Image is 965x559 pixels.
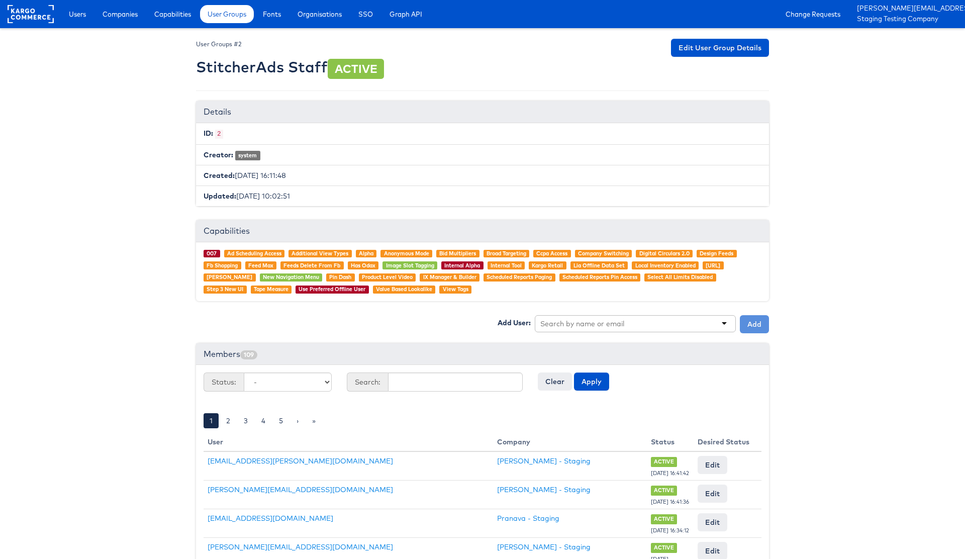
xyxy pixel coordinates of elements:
[647,273,713,281] a: Select All Limits Disabled
[204,150,233,159] b: Creator:
[196,343,769,365] div: Members
[382,5,430,23] a: Graph API
[351,5,380,23] a: SSO
[362,273,413,281] a: Product Level Video
[208,456,393,465] a: [EMAIL_ADDRESS][PERSON_NAME][DOMAIN_NAME]
[651,486,678,495] span: ACTIVE
[651,543,678,552] span: ACTIVE
[706,262,720,269] a: [URL]
[443,286,468,293] a: View Tags
[299,286,365,293] a: Use Preferred Offline User
[227,250,281,257] a: Ad Scheduling Access
[204,171,235,180] b: Created:
[207,286,243,293] a: Step 3 New UI
[291,413,305,428] a: ›
[358,9,373,19] span: SSO
[207,273,252,281] a: [PERSON_NAME]
[698,456,727,474] button: Edit
[651,470,689,477] span: [DATE] 16:41:42
[647,433,694,451] th: Status
[423,273,476,281] a: IX Manager & Builder
[208,9,246,19] span: User Groups
[103,9,138,19] span: Companies
[215,130,223,139] code: 2
[351,262,375,269] a: Has Odax
[536,250,567,257] a: Ccpa Access
[196,220,769,242] div: Capabilities
[562,273,637,281] a: Scheduled Reports Pin Access
[196,59,384,75] h2: StitcherAds Staff
[573,262,625,269] a: Lia Offline Data Set
[574,372,609,391] button: Apply
[200,5,254,23] a: User Groups
[248,262,273,269] a: Feed Max
[497,456,591,465] a: [PERSON_NAME] - Staging
[487,273,552,281] a: Scheduled Reports Paging
[69,9,86,19] span: Users
[196,185,769,206] li: [DATE] 10:02:51
[240,350,257,359] span: 109
[306,413,322,428] a: »
[263,9,281,19] span: Fonts
[778,5,848,23] a: Change Requests
[283,262,340,269] a: Feeds Delete From Fb
[207,250,217,257] a: 007
[204,192,236,201] b: Updated:
[857,14,957,25] a: Staging Testing Company
[290,5,349,23] a: Organisations
[651,527,689,534] span: [DATE] 16:34:12
[347,372,388,392] span: Search:
[740,315,769,333] button: Add
[154,9,191,19] span: Capabilities
[208,542,393,551] a: [PERSON_NAME][EMAIL_ADDRESS][DOMAIN_NAME]
[207,262,238,269] a: Fb Shopping
[639,250,690,257] a: Digital Circulars 2.0
[273,413,289,428] a: 5
[196,165,769,186] li: [DATE] 16:11:48
[329,273,351,281] a: Pin Dash
[196,101,769,123] div: Details
[61,5,93,23] a: Users
[204,129,213,138] b: ID:
[578,250,629,257] a: Company Switching
[493,433,647,451] th: Company
[651,514,678,524] span: ACTIVE
[204,413,219,428] a: 1
[196,40,242,48] small: User Groups #2
[263,273,319,281] a: New Navigation Menu
[700,250,733,257] a: Design Feeds
[255,413,271,428] a: 4
[298,9,342,19] span: Organisations
[328,59,384,79] span: ACTIVE
[208,514,333,523] a: [EMAIL_ADDRESS][DOMAIN_NAME]
[487,250,526,257] a: Broad Targeting
[292,250,348,257] a: Additional View Types
[376,286,432,293] a: Value Based Lookalike
[390,9,422,19] span: Graph API
[532,262,563,269] a: Kargo Retail
[204,433,493,451] th: User
[208,485,393,494] a: [PERSON_NAME][EMAIL_ADDRESS][DOMAIN_NAME]
[386,262,434,269] a: Image Slot Tagging
[651,498,689,505] span: [DATE] 16:41:36
[95,5,145,23] a: Companies
[671,39,769,57] a: Edit User Group Details
[694,433,753,451] th: Desired Status
[497,485,591,494] a: [PERSON_NAME] - Staging
[439,250,476,257] a: Bid Multipliers
[698,485,727,503] button: Edit
[538,372,572,391] button: Clear
[698,513,727,531] button: Edit
[359,250,373,257] a: Alpha
[651,457,678,467] span: ACTIVE
[498,318,531,328] label: Add User:
[235,151,260,160] span: system
[497,514,559,523] a: Pranava - Staging
[255,5,288,23] a: Fonts
[238,413,254,428] a: 3
[635,262,696,269] a: Local Inventory Enabled
[384,250,429,257] a: Anonymous Mode
[540,319,626,329] input: Search by name or email
[497,542,591,551] a: [PERSON_NAME] - Staging
[147,5,199,23] a: Capabilities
